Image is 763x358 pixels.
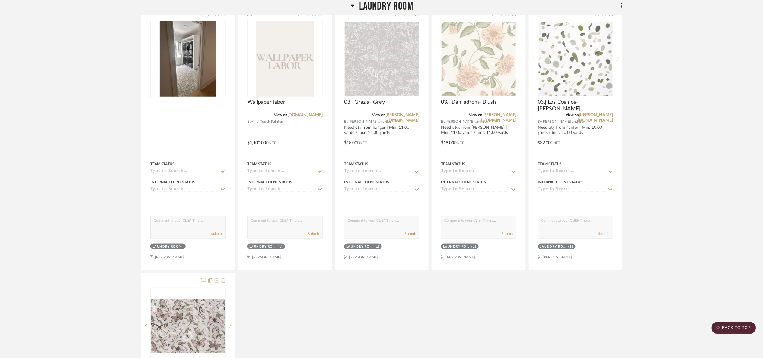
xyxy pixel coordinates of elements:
[441,99,496,106] span: 03.| Dahliadrom- Blush
[249,245,276,249] div: Laundry Room
[441,161,465,167] div: Team Status
[348,119,391,125] span: [PERSON_NAME] and Co.
[247,119,252,125] span: By
[538,21,613,97] div: 0
[252,119,284,125] span: Final Touch Painters
[287,113,323,117] a: [DOMAIN_NAME]
[151,21,225,97] div: 0
[247,187,315,193] input: Type to Search…
[441,21,516,97] div: 0
[598,231,610,236] button: Submit
[375,245,380,249] div: (1)
[538,99,613,112] span: 03.| Los Cosmos- [PERSON_NAME]
[542,119,585,125] span: [PERSON_NAME] and Co.
[344,161,368,167] div: Team Status
[344,99,385,106] span: 03.| Grazia- Grey
[151,299,225,353] img: 03.| Butterflies- Pastel
[441,119,445,125] span: By
[247,179,292,185] div: Internal Client Status
[274,113,287,117] span: View on
[248,21,322,97] div: 0
[538,169,606,174] input: Type to Search…
[566,113,579,117] span: View on
[538,187,606,193] input: Type to Search…
[160,21,216,97] img: null
[344,187,412,193] input: Type to Search…
[308,231,319,236] button: Submit
[441,179,486,185] div: Internal Client Status
[441,187,509,193] input: Type to Search…
[344,21,419,97] div: 0
[150,169,218,174] input: Type to Search…
[569,245,574,249] div: (1)
[443,245,470,249] div: Laundry Room
[247,99,285,106] span: Wallpaper labor
[712,322,756,334] scroll-to-top-button: BACK TO TOP
[256,21,314,97] img: Wallpaper labor
[150,187,218,193] input: Type to Search…
[538,179,583,185] div: Internal Client Status
[247,169,315,174] input: Type to Search…
[150,161,175,167] div: Team Status
[481,113,516,122] a: [PERSON_NAME][DOMAIN_NAME]
[405,231,416,236] button: Submit
[442,22,516,96] img: 03.| Dahliadrom- Blush
[372,113,385,117] span: View on
[344,179,389,185] div: Internal Client Status
[540,245,567,249] div: Laundry Room
[384,113,419,122] a: [PERSON_NAME][DOMAIN_NAME]
[445,119,488,125] span: [PERSON_NAME] and Co.
[344,169,412,174] input: Type to Search…
[502,231,513,236] button: Submit
[153,245,182,249] div: Laundry Room
[578,113,613,122] a: [PERSON_NAME][DOMAIN_NAME]
[150,179,195,185] div: Internal Client Status
[278,245,283,249] div: (1)
[469,113,482,117] span: View on
[344,119,348,125] span: By
[538,119,542,125] span: By
[346,245,373,249] div: Laundry Room
[247,161,271,167] div: Team Status
[211,231,222,236] button: Submit
[345,22,419,96] img: 03.| Grazia- Grey
[539,22,613,96] img: 03.| Los Cosmos- Moss
[441,169,509,174] input: Type to Search…
[472,245,477,249] div: (1)
[538,161,562,167] div: Team Status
